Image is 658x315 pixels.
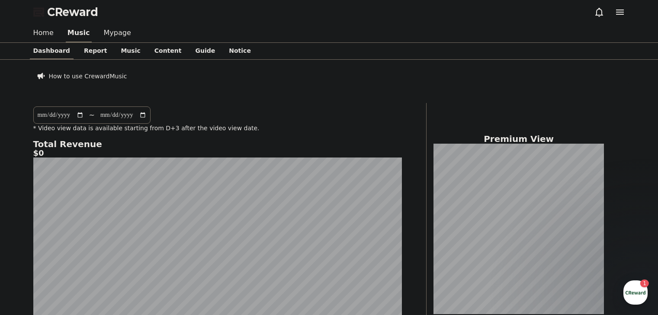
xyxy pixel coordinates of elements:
[188,43,222,59] a: Guide
[49,72,127,80] a: How to use CrewardMusic
[33,139,402,149] h4: Total Revenue
[33,124,402,132] p: * Video view data is available starting from D+3 after the video view date.
[97,24,138,42] a: Mypage
[148,43,189,59] a: Content
[114,43,147,59] a: Music
[30,43,74,59] a: Dashboard
[33,149,402,157] h5: $0
[66,24,92,42] a: Music
[47,5,98,19] span: CReward
[26,24,61,42] a: Home
[433,134,604,144] h4: Premium View
[77,43,114,59] a: Report
[89,110,95,120] p: ~
[33,5,98,19] a: CReward
[222,43,258,59] a: Notice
